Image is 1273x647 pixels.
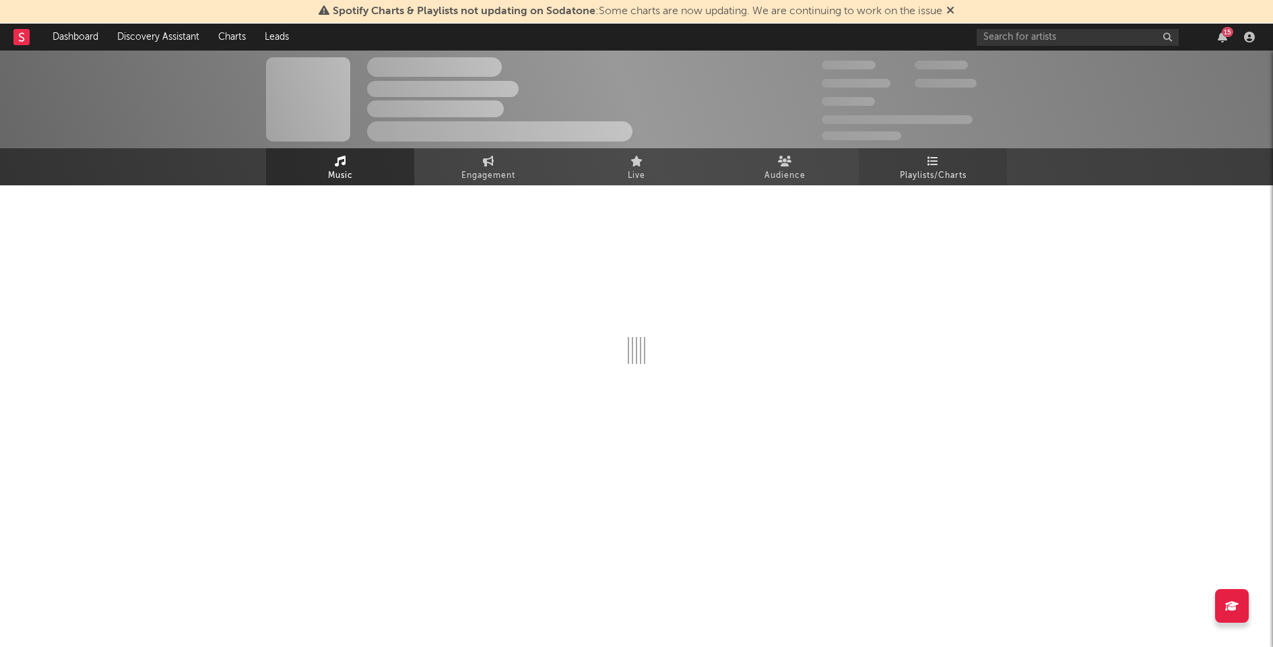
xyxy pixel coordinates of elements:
[266,148,414,185] a: Music
[764,168,806,184] span: Audience
[822,131,901,140] span: Jump Score: 85.0
[43,24,108,51] a: Dashboard
[1222,27,1233,37] div: 15
[822,115,973,124] span: 50,000,000 Monthly Listeners
[822,61,876,69] span: 300,000
[328,168,353,184] span: Music
[209,24,255,51] a: Charts
[461,168,515,184] span: Engagement
[562,148,711,185] a: Live
[915,61,968,69] span: 100,000
[108,24,209,51] a: Discovery Assistant
[333,6,942,17] span: : Some charts are now updating. We are continuing to work on the issue
[946,6,954,17] span: Dismiss
[915,79,977,88] span: 1,000,000
[977,29,1179,46] input: Search for artists
[255,24,298,51] a: Leads
[414,148,562,185] a: Engagement
[1218,32,1227,42] button: 15
[628,168,645,184] span: Live
[822,79,890,88] span: 50,000,000
[900,168,967,184] span: Playlists/Charts
[711,148,859,185] a: Audience
[333,6,595,17] span: Spotify Charts & Playlists not updating on Sodatone
[822,97,875,106] span: 100,000
[859,148,1007,185] a: Playlists/Charts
